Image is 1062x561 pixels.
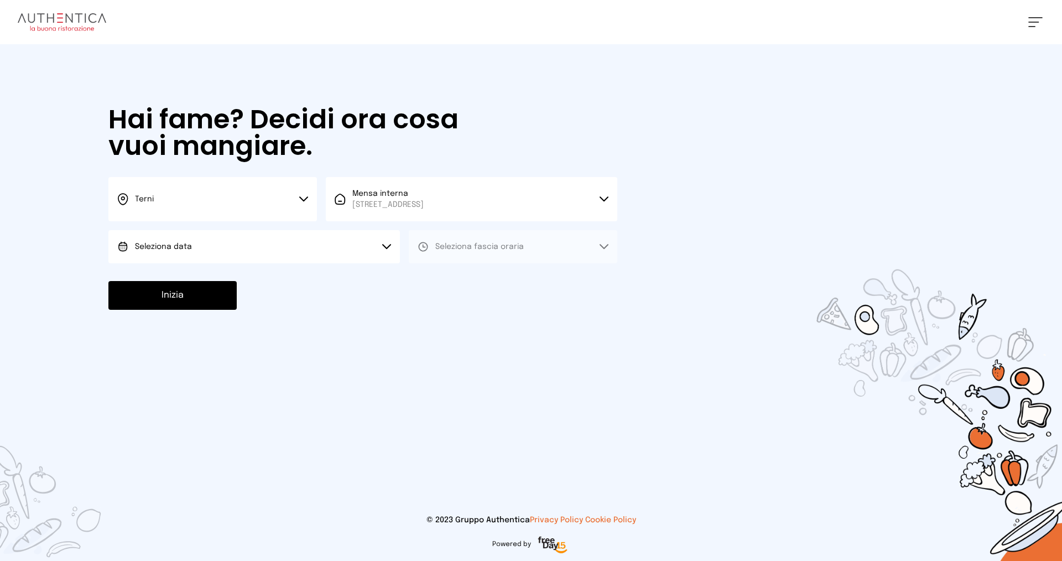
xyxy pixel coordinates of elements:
[18,13,106,31] img: logo.8f33a47.png
[752,206,1062,561] img: sticker-selezione-mensa.70a28f7.png
[108,177,317,221] button: Terni
[135,243,192,251] span: Seleziona data
[108,106,490,159] h1: Hai fame? Decidi ora cosa vuoi mangiare.
[18,515,1044,526] p: © 2023 Gruppo Authentica
[352,199,424,210] span: [STREET_ADDRESS]
[585,516,636,524] a: Cookie Policy
[530,516,583,524] a: Privacy Policy
[135,195,154,203] span: Terni
[108,281,237,310] button: Inizia
[352,188,424,210] span: Mensa interna
[535,534,570,557] img: logo-freeday.3e08031.png
[435,243,524,251] span: Seleziona fascia oraria
[409,230,617,263] button: Seleziona fascia oraria
[108,230,400,263] button: Seleziona data
[326,177,617,221] button: Mensa interna[STREET_ADDRESS]
[492,540,531,549] span: Powered by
